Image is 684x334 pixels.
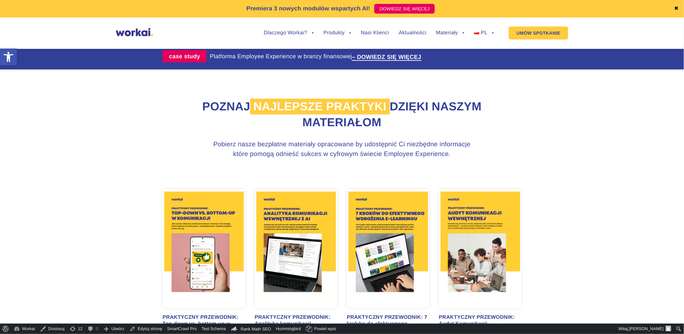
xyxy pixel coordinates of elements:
div: Platforma Employee Experience w branzy finansowej [210,52,428,61]
a: SmartCrawl Pro [165,324,199,334]
a: ✖ [674,6,679,11]
a: Test Schema [199,324,229,334]
a: Dlaczego Workai? [264,30,314,36]
a: Aktualności [399,30,426,36]
div: PRAKTYCZNY PRZEWODNIK: Top-down vs. bottom-up w komunikacji [163,315,245,334]
span: 0 [96,324,98,334]
a: Materiały [436,30,465,36]
div: PRAKTYCZNY PRZEWODNIK: Audyt Komunikacji Wewnętrznej [439,315,521,334]
a: Hummingbird [274,324,304,334]
span: Powiel wpis [314,324,336,334]
h2: Poznaj dzięki naszym materiałom [163,99,521,130]
a: Kokpit Rank Math [229,324,274,334]
span: Utwórz [112,324,124,334]
a: Edytuj stronę [127,324,165,334]
a: Witaj, [616,324,674,334]
div: PRAKTYCZNY PRZEWODNIK: Analityka komunikacji wewnętrznej z AI [255,315,337,334]
span: [PERSON_NAME] [629,326,664,331]
a: case study [163,50,210,62]
span: 12 [78,324,82,334]
a: UMÓW SPOTKANIE [509,27,568,39]
a: Nasi Klienci [361,30,389,36]
a: DOWIEDZ SIĘ WIĘCEJ [374,4,435,14]
p: Premiera 3 nowych modułów wspartych AI! [247,4,370,13]
span: Rank Math SEO [241,327,271,331]
a: Dostosuj [37,324,67,334]
h3: Pobierz nasze bezpłatne materiały opracowane by udostępnić Ci niezbędne informacje które pomogą o... [213,139,471,159]
span: najlepsze praktyki [250,99,390,115]
a: Workai [11,324,37,334]
label: case study [163,50,207,62]
a: Produkty [324,30,351,36]
span: PL [481,30,487,36]
a: – DOWIEDZ SIĘ WIĘCEJ [352,54,421,60]
div: PRAKTYCZNY PRZEWODNIK: 7 kroków do efektywnego wdrożenia e-learningu [347,315,429,334]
